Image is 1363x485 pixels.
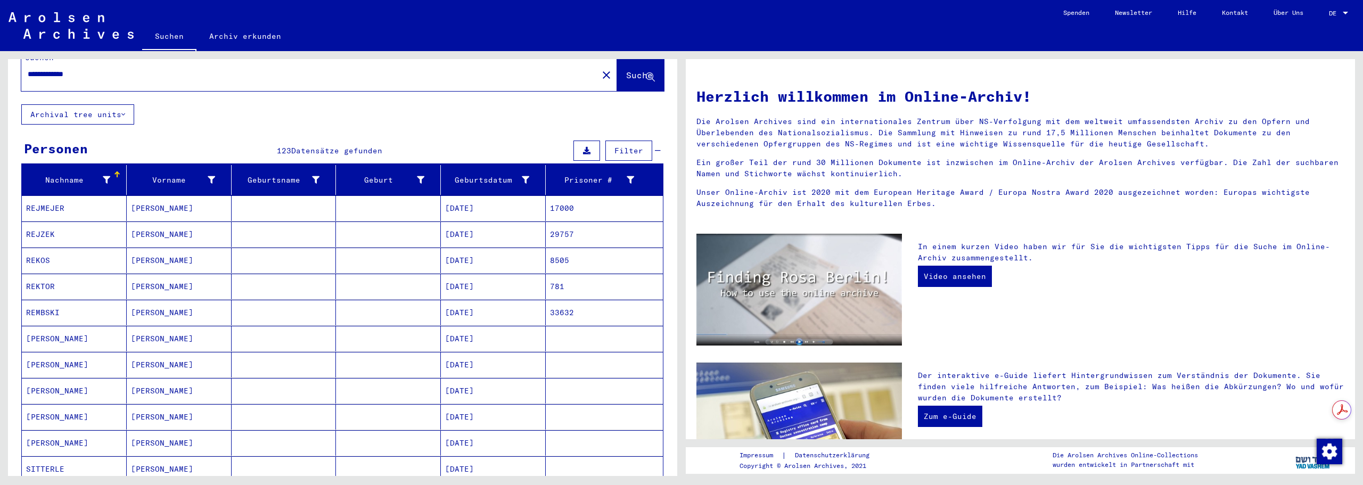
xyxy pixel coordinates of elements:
div: Geburtsname [236,171,336,188]
img: yv_logo.png [1293,447,1333,473]
div: Prisoner # [550,171,650,188]
mat-cell: REMBSKI [22,300,127,325]
p: In einem kurzen Video haben wir für Sie die wichtigsten Tipps für die Suche im Online-Archiv zusa... [918,241,1344,264]
p: Unser Online-Archiv ist 2020 mit dem European Heritage Award / Europa Nostra Award 2020 ausgezeic... [696,187,1344,209]
div: Vorname [131,171,231,188]
mat-cell: [DATE] [441,456,546,482]
button: Clear [596,64,617,85]
div: Geburtsdatum [445,171,545,188]
mat-header-cell: Prisoner # [546,165,663,195]
mat-header-cell: Geburt‏ [336,165,441,195]
p: Die Arolsen Archives sind ein internationales Zentrum über NS-Verfolgung mit dem weltweit umfasse... [696,116,1344,150]
mat-header-cell: Geburtsname [232,165,336,195]
mat-cell: [DATE] [441,404,546,430]
div: Nachname [26,171,126,188]
mat-cell: [PERSON_NAME] [22,326,127,351]
mat-header-cell: Vorname [127,165,232,195]
mat-cell: [PERSON_NAME] [22,352,127,377]
mat-cell: [DATE] [441,274,546,299]
a: Impressum [740,450,782,461]
h1: Herzlich willkommen im Online-Archiv! [696,85,1344,108]
mat-cell: [PERSON_NAME] [127,274,232,299]
mat-cell: [DATE] [441,248,546,273]
div: Prisoner # [550,175,634,186]
mat-cell: [PERSON_NAME] [22,404,127,430]
img: Zustimmung ändern [1317,439,1342,464]
div: Geburtsname [236,175,320,186]
a: Archiv erkunden [196,23,294,49]
mat-header-cell: Nachname [22,165,127,195]
div: Vorname [131,175,215,186]
span: Suche [626,70,653,80]
mat-cell: [PERSON_NAME] [127,378,232,404]
mat-cell: [PERSON_NAME] [22,378,127,404]
mat-cell: 8505 [546,248,663,273]
div: Zustimmung ändern [1316,438,1342,464]
div: | [740,450,882,461]
div: Geburt‏ [340,171,440,188]
mat-cell: REJZEK [22,221,127,247]
img: video.jpg [696,234,902,346]
mat-cell: [DATE] [441,326,546,351]
mat-cell: 781 [546,274,663,299]
div: Geburtsdatum [445,175,529,186]
mat-cell: REJMEJER [22,195,127,221]
button: Archival tree units [21,104,134,125]
a: Video ansehen [918,266,992,287]
mat-icon: close [600,69,613,81]
mat-cell: [PERSON_NAME] [127,195,232,221]
mat-cell: [DATE] [441,352,546,377]
a: Zum e-Guide [918,406,982,427]
mat-cell: [DATE] [441,430,546,456]
span: 123 [277,146,291,155]
mat-cell: 17000 [546,195,663,221]
p: Der interaktive e-Guide liefert Hintergrundwissen zum Verständnis der Dokumente. Sie finden viele... [918,370,1344,404]
mat-cell: SITTERLE [22,456,127,482]
mat-cell: [PERSON_NAME] [127,352,232,377]
a: Suchen [142,23,196,51]
span: Datensätze gefunden [291,146,382,155]
mat-cell: [PERSON_NAME] [127,248,232,273]
div: Personen [24,139,88,158]
mat-cell: REKOS [22,248,127,273]
span: Filter [614,146,643,155]
a: Datenschutzerklärung [786,450,882,461]
button: Filter [605,141,652,161]
p: Copyright © Arolsen Archives, 2021 [740,461,882,471]
mat-cell: [PERSON_NAME] [22,430,127,456]
mat-cell: [PERSON_NAME] [127,456,232,482]
mat-cell: 33632 [546,300,663,325]
mat-cell: [DATE] [441,300,546,325]
button: Suche [617,58,664,91]
img: Arolsen_neg.svg [9,12,134,39]
mat-cell: [DATE] [441,195,546,221]
div: Nachname [26,175,110,186]
p: wurden entwickelt in Partnerschaft mit [1053,460,1198,470]
span: DE [1329,10,1341,17]
div: Geburt‏ [340,175,424,186]
mat-cell: [DATE] [441,378,546,404]
mat-cell: 29757 [546,221,663,247]
mat-cell: REKTOR [22,274,127,299]
mat-cell: [PERSON_NAME] [127,430,232,456]
mat-cell: [PERSON_NAME] [127,326,232,351]
p: Ein großer Teil der rund 30 Millionen Dokumente ist inzwischen im Online-Archiv der Arolsen Archi... [696,157,1344,179]
mat-header-cell: Geburtsdatum [441,165,546,195]
mat-cell: [PERSON_NAME] [127,404,232,430]
mat-cell: [PERSON_NAME] [127,300,232,325]
p: Die Arolsen Archives Online-Collections [1053,450,1198,460]
mat-cell: [DATE] [441,221,546,247]
mat-cell: [PERSON_NAME] [127,221,232,247]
